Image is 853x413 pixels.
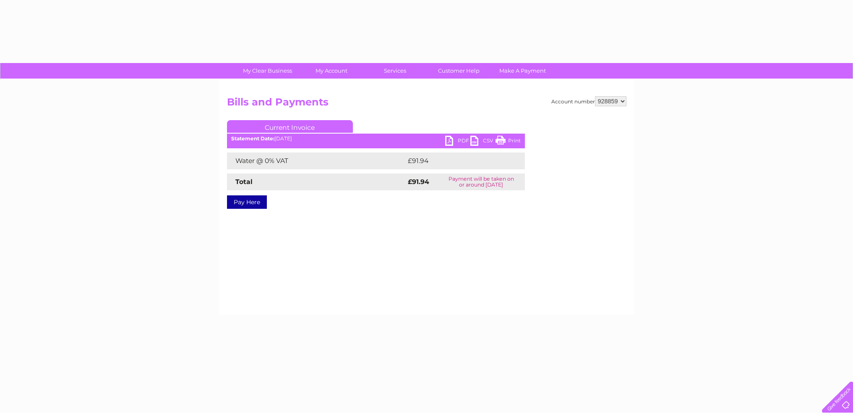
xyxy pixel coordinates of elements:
[235,178,253,186] strong: Total
[496,136,521,148] a: Print
[438,174,525,190] td: Payment will be taken on or around [DATE]
[424,63,493,79] a: Customer Help
[227,96,626,112] h2: Bills and Payments
[551,96,626,106] div: Account number
[227,120,353,133] a: Current Invoice
[360,63,430,79] a: Services
[227,153,406,169] td: Water @ 0% VAT
[227,136,525,142] div: [DATE]
[227,195,267,209] a: Pay Here
[470,136,496,148] a: CSV
[233,63,302,79] a: My Clear Business
[488,63,557,79] a: Make A Payment
[408,178,429,186] strong: £91.94
[445,136,470,148] a: PDF
[406,153,508,169] td: £91.94
[297,63,366,79] a: My Account
[231,135,274,142] b: Statement Date:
